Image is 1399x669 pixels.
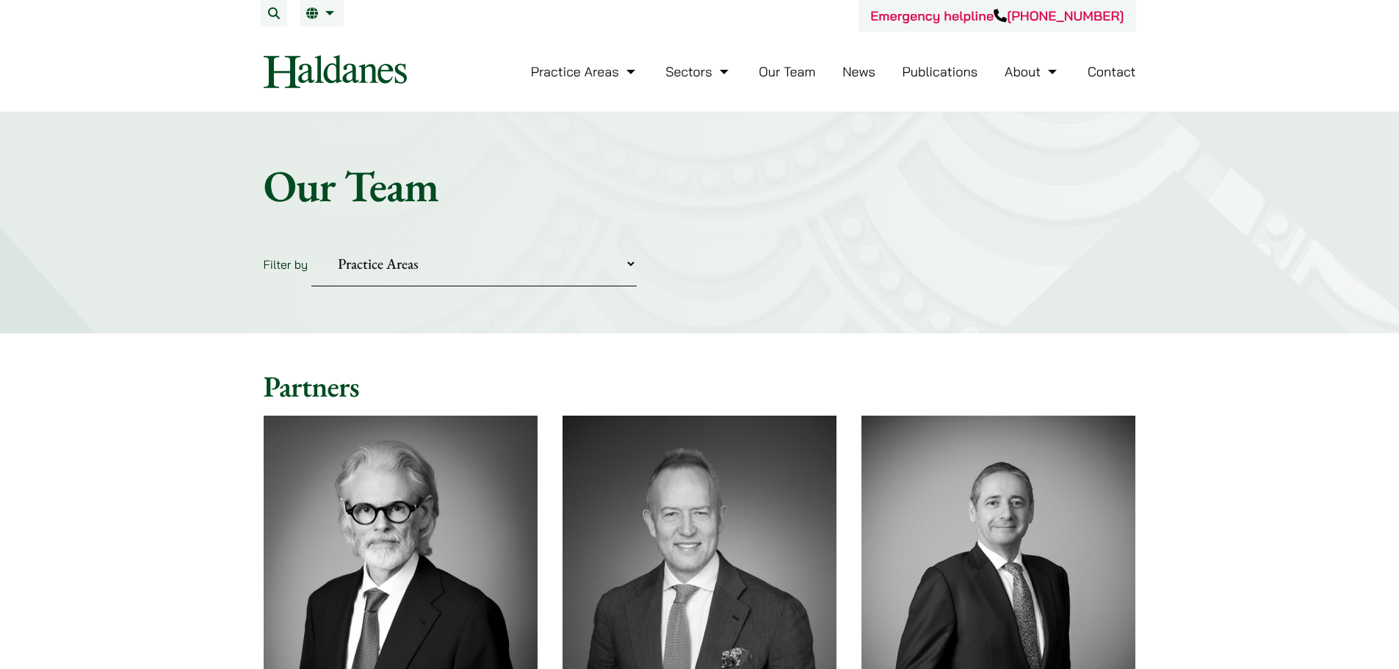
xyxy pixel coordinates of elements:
a: Sectors [665,63,731,80]
h2: Partners [264,369,1136,404]
a: About [1005,63,1060,80]
a: Practice Areas [531,63,639,80]
label: Filter by [264,257,308,272]
a: Emergency helpline[PHONE_NUMBER] [870,7,1124,24]
a: Publications [903,63,978,80]
a: Our Team [759,63,815,80]
img: Logo of Haldanes [264,55,407,88]
h1: Our Team [264,159,1136,212]
a: News [842,63,875,80]
a: EN [306,7,338,19]
a: Contact [1088,63,1136,80]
